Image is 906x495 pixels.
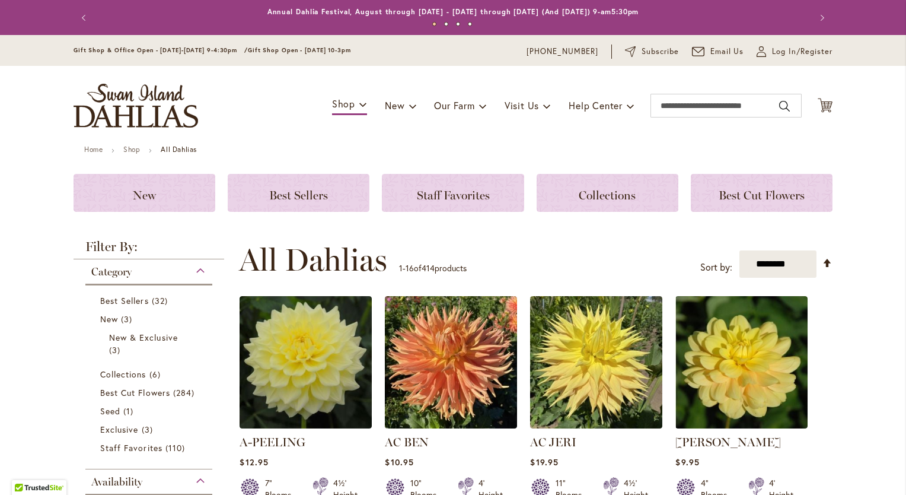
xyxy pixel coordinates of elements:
strong: Filter By: [74,240,224,259]
a: A-Peeling [240,420,372,431]
span: Email Us [710,46,744,58]
span: 32 [152,294,171,307]
button: Previous [74,6,97,30]
a: Subscribe [625,46,679,58]
span: New & Exclusive [109,332,178,343]
a: Annual Dahlia Festival, August through [DATE] - [DATE] through [DATE] (And [DATE]) 9-am5:30pm [267,7,639,16]
a: Best Cut Flowers [100,386,200,399]
a: AC JERI [530,435,576,449]
span: 110 [165,442,188,454]
a: New &amp; Exclusive [109,331,192,356]
span: 16 [406,262,414,274]
button: 4 of 4 [468,22,472,26]
span: New [100,313,118,325]
a: Shop [123,145,140,154]
span: Visit Us [505,99,539,112]
a: AC BEN [385,420,517,431]
span: Log In/Register [772,46,832,58]
span: Collections [579,188,636,202]
img: A-Peeling [240,296,372,429]
span: 1 [123,405,136,417]
button: 3 of 4 [456,22,460,26]
span: $19.95 [530,456,558,468]
span: $9.95 [675,456,699,468]
a: Exclusive [100,423,200,436]
span: 1 [399,262,403,274]
span: New [385,99,404,112]
a: Best Sellers [100,294,200,307]
a: Staff Favorites [382,174,524,212]
span: 284 [173,386,197,399]
button: 2 of 4 [444,22,448,26]
button: Next [809,6,832,30]
span: All Dahlias [239,242,387,278]
a: Seed [100,405,200,417]
a: A-PEELING [240,435,305,449]
a: AC BEN [385,435,429,449]
a: Staff Favorites [100,442,200,454]
a: Collections [537,174,678,212]
img: AC Jeri [530,296,662,429]
span: Best Cut Flowers [100,387,170,398]
span: 3 [142,423,156,436]
a: Email Us [692,46,744,58]
span: Best Cut Flowers [719,188,805,202]
span: Gift Shop Open - [DATE] 10-3pm [248,46,351,54]
span: Subscribe [642,46,679,58]
a: Log In/Register [757,46,832,58]
a: [PHONE_NUMBER] [527,46,598,58]
span: Collections [100,369,146,380]
a: New [100,313,200,325]
p: - of products [399,259,467,278]
span: Best Sellers [269,188,328,202]
span: Gift Shop & Office Open - [DATE]-[DATE] 9-4:30pm / [74,46,248,54]
span: New [133,188,156,202]
a: store logo [74,84,198,128]
a: Best Sellers [228,174,369,212]
span: Seed [100,405,120,417]
a: Collections [100,368,200,380]
span: Staff Favorites [417,188,490,202]
span: $10.95 [385,456,413,468]
span: Staff Favorites [100,442,162,453]
a: AC Jeri [530,420,662,431]
span: Best Sellers [100,295,149,306]
a: [PERSON_NAME] [675,435,781,449]
span: 3 [121,313,135,325]
span: Exclusive [100,424,138,435]
a: Home [84,145,103,154]
span: 414 [422,262,435,274]
label: Sort by: [700,256,732,278]
strong: All Dahlias [161,145,197,154]
span: Help Center [569,99,623,112]
span: $12.95 [240,456,268,468]
a: AHOY MATEY [675,420,808,431]
span: 6 [149,368,164,380]
span: Our Farm [434,99,474,112]
span: 3 [109,344,123,356]
img: AHOY MATEY [675,296,808,429]
span: Shop [332,97,355,110]
button: 1 of 4 [432,22,436,26]
a: New [74,174,215,212]
span: Availability [91,475,142,488]
a: Best Cut Flowers [691,174,832,212]
span: Category [91,265,132,278]
img: AC BEN [385,296,517,429]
